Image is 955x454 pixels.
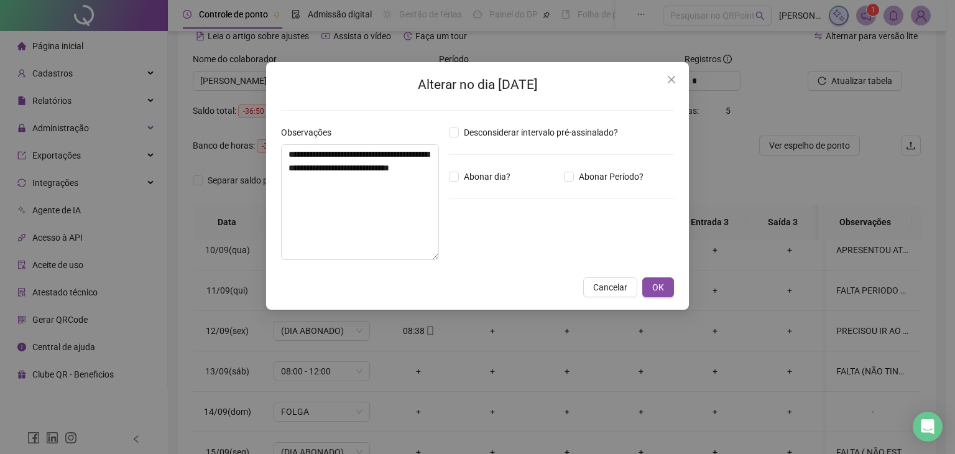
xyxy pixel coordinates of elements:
[593,280,627,294] span: Cancelar
[459,170,515,183] span: Abonar dia?
[913,412,943,442] div: Open Intercom Messenger
[459,126,623,139] span: Desconsiderar intervalo pré-assinalado?
[652,280,664,294] span: OK
[662,70,681,90] button: Close
[574,170,648,183] span: Abonar Período?
[642,277,674,297] button: OK
[281,126,339,139] label: Observações
[583,277,637,297] button: Cancelar
[281,75,674,95] h2: Alterar no dia [DATE]
[667,75,676,85] span: close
